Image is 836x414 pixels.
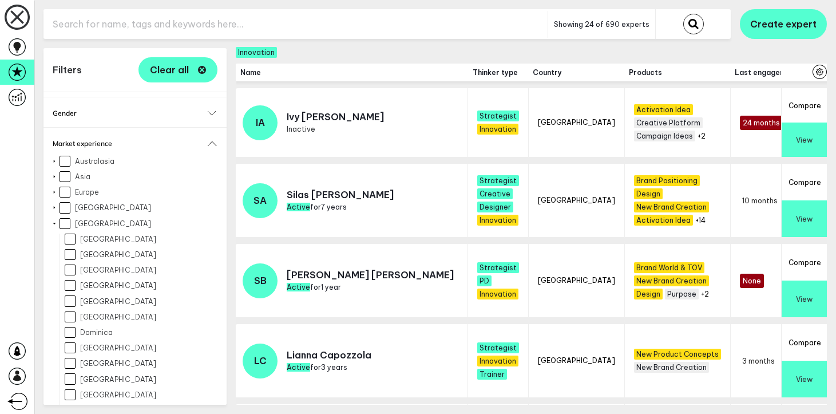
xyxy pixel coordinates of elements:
[43,10,548,38] input: Search for name, tags and keywords here...
[65,295,76,306] input: [GEOGRAPHIC_DATA]
[634,349,721,360] span: New Product Concepts
[60,156,70,167] input: Australasia
[634,104,693,115] span: Activation Idea
[65,389,76,400] input: [GEOGRAPHIC_DATA]
[287,363,310,372] span: Active
[538,196,615,204] span: [GEOGRAPHIC_DATA]
[254,355,267,366] span: LC
[782,200,827,237] button: View
[287,189,394,200] p: Silas [PERSON_NAME]
[665,289,699,299] span: Purpose
[782,361,827,397] button: View
[60,171,217,182] label: Asia
[477,188,513,199] span: Creative
[287,349,371,361] p: Lianna Capozzola
[256,117,265,128] span: IA
[634,262,704,273] span: Brand World & TOV
[53,109,217,117] button: Gender
[477,215,518,226] span: Innovation
[65,280,76,291] input: [GEOGRAPHIC_DATA]
[634,202,709,212] span: New Brand Creation
[634,188,663,199] span: Design
[287,269,454,281] p: [PERSON_NAME] [PERSON_NAME]
[60,202,70,213] input: [GEOGRAPHIC_DATA]
[554,20,649,29] span: Showing 24 of 690 experts
[65,373,76,384] input: [GEOGRAPHIC_DATA]
[236,47,277,58] span: Innovation
[287,203,310,211] span: Active
[150,65,189,74] span: Clear all
[65,234,217,245] label: [GEOGRAPHIC_DATA]
[634,215,693,226] span: Activation Idea
[740,9,827,39] button: Create expert
[634,117,703,128] span: Creative Platform
[65,342,76,353] input: [GEOGRAPHIC_DATA]
[60,171,70,182] input: Asia
[477,175,519,186] span: Strategist
[60,218,70,229] input: [GEOGRAPHIC_DATA]
[287,283,341,291] span: for 1 year
[477,369,507,380] span: Trainer
[477,202,513,212] span: Designer
[477,124,518,135] span: Innovation
[782,244,827,281] button: Compare
[740,354,777,368] span: 3 months
[60,218,217,229] label: [GEOGRAPHIC_DATA]
[60,156,217,167] label: Australasia
[60,202,217,213] label: [GEOGRAPHIC_DATA]
[782,281,827,317] button: View
[60,187,70,198] input: Europe
[65,265,76,275] input: [GEOGRAPHIC_DATA]
[253,195,267,206] span: SA
[65,389,217,400] label: [GEOGRAPHIC_DATA]
[634,362,709,373] span: New Brand Creation
[782,164,827,200] button: Compare
[65,358,217,369] label: [GEOGRAPHIC_DATA]
[634,275,709,286] span: New Brand Creation
[65,295,217,306] label: [GEOGRAPHIC_DATA]
[782,324,827,361] button: Compare
[287,111,384,123] p: Ivy [PERSON_NAME]
[65,280,217,291] label: [GEOGRAPHIC_DATA]
[477,356,518,366] span: Innovation
[634,175,700,186] span: Brand Positioning
[538,276,615,285] span: [GEOGRAPHIC_DATA]
[53,139,217,148] button: Market experience
[65,234,76,245] input: [GEOGRAPHIC_DATA]
[740,194,780,207] span: 10 months
[254,275,267,286] span: SB
[65,249,76,260] input: [GEOGRAPHIC_DATA]
[750,18,817,30] span: Create expert
[701,290,709,298] button: +2
[782,123,827,157] button: View
[634,131,695,141] span: Campaign Ideas
[287,125,315,133] span: Inactive
[629,68,726,77] span: Products
[65,312,217,322] label: [GEOGRAPHIC_DATA]
[240,68,463,77] span: Name
[740,116,788,130] span: 24 months +
[634,289,663,299] span: Design
[477,262,519,273] span: Strategist
[533,68,620,77] span: Country
[477,275,492,286] span: PD
[65,312,76,322] input: [GEOGRAPHIC_DATA]
[287,283,310,291] span: Active
[65,265,217,275] label: [GEOGRAPHIC_DATA]
[477,111,519,121] span: Strategist
[735,68,798,77] span: Last engagement
[782,88,827,123] button: Compare
[65,327,76,338] input: Dominica
[477,289,518,299] span: Innovation
[740,274,764,288] span: None
[473,68,524,77] span: Thinker type
[53,64,82,76] h1: Filters
[65,373,217,384] label: [GEOGRAPHIC_DATA]
[538,356,615,365] span: [GEOGRAPHIC_DATA]
[65,342,217,353] label: [GEOGRAPHIC_DATA]
[287,203,347,211] span: for 7 years
[65,358,76,369] input: [GEOGRAPHIC_DATA]
[65,327,217,338] label: Dominica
